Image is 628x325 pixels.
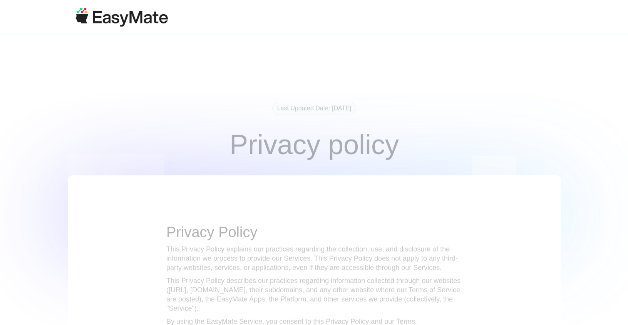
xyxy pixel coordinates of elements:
h1: Privacy policy [229,128,399,160]
p: This Privacy Policy explains our practices regarding the collection, use, and disclosure of the i... [166,245,462,272]
img: Hero Shape [68,154,191,275]
img: Easymate logo [75,8,168,27]
p: Last Updated Date: [DATE] [277,103,351,113]
h1: Privacy Policy [166,224,462,241]
p: ​​This Privacy Policy describes our practices regarding information collected through our website... [166,276,462,313]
